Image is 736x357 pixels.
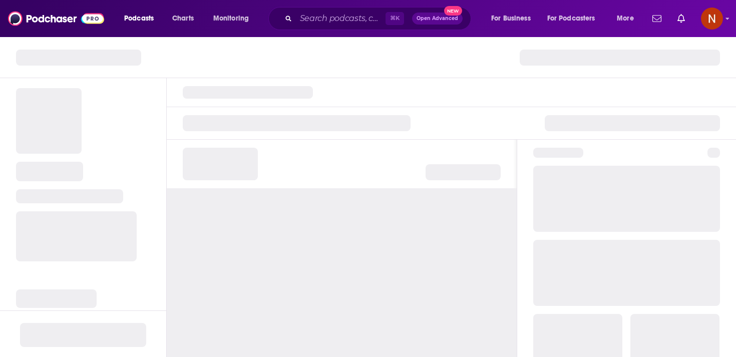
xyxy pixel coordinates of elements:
span: For Podcasters [547,12,595,26]
a: Show notifications dropdown [673,10,689,27]
a: Show notifications dropdown [648,10,665,27]
span: ⌘ K [386,12,404,25]
button: open menu [206,11,262,27]
img: Podchaser - Follow, Share and Rate Podcasts [8,9,104,28]
span: Logged in as AdelNBM [701,8,723,30]
button: open menu [541,11,610,27]
span: Podcasts [124,12,154,26]
button: Show profile menu [701,8,723,30]
div: Search podcasts, credits, & more... [278,7,481,30]
img: User Profile [701,8,723,30]
button: Open AdvancedNew [412,13,463,25]
span: Charts [172,12,194,26]
button: open menu [610,11,646,27]
span: More [617,12,634,26]
span: New [444,6,462,16]
a: Charts [166,11,200,27]
button: open menu [117,11,167,27]
button: open menu [484,11,543,27]
span: Open Advanced [417,16,458,21]
input: Search podcasts, credits, & more... [296,11,386,27]
span: For Business [491,12,531,26]
span: Monitoring [213,12,249,26]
